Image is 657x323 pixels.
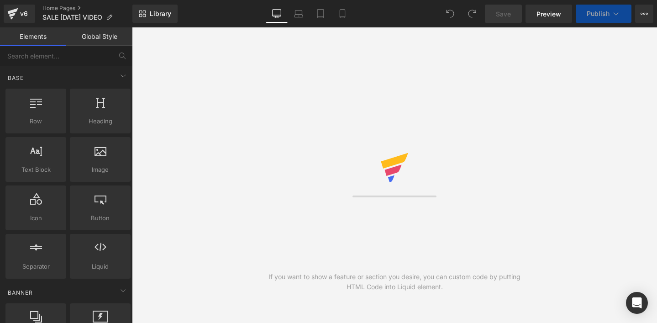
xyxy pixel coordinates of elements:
[132,5,178,23] a: New Library
[288,5,310,23] a: Laptop
[310,5,331,23] a: Tablet
[463,5,481,23] button: Redo
[8,165,63,175] span: Text Block
[536,9,561,19] span: Preview
[18,8,30,20] div: v6
[150,10,171,18] span: Library
[635,5,653,23] button: More
[42,14,102,21] span: SALE [DATE] VIDEO
[42,5,132,12] a: Home Pages
[441,5,459,23] button: Undo
[576,5,631,23] button: Publish
[73,213,128,223] span: Button
[526,5,572,23] a: Preview
[7,74,25,82] span: Base
[7,288,34,297] span: Banner
[587,10,610,17] span: Publish
[496,9,511,19] span: Save
[8,213,63,223] span: Icon
[331,5,353,23] a: Mobile
[8,116,63,126] span: Row
[73,165,128,175] span: Image
[8,262,63,271] span: Separator
[626,292,648,314] div: Open Intercom Messenger
[73,116,128,126] span: Heading
[263,272,526,292] div: If you want to show a feature or section you desire, you can custom code by putting HTML Code int...
[73,262,128,271] span: Liquid
[4,5,35,23] a: v6
[266,5,288,23] a: Desktop
[66,27,132,46] a: Global Style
